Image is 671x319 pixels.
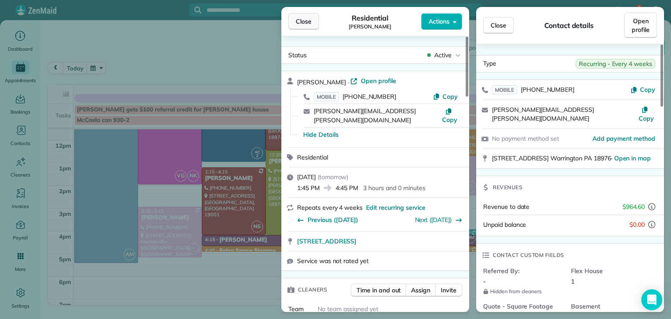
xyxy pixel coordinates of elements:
span: Invite [441,286,457,295]
a: [STREET_ADDRESS] [297,237,464,246]
span: Contact custom fields [493,251,564,260]
span: Recurring - Every 4 weeks [576,59,655,69]
a: Open profile [624,13,657,38]
span: Assign [411,286,430,295]
button: Next ([DATE]) [415,215,463,224]
span: Flex House [571,267,652,275]
span: Actions [429,17,450,26]
span: [PERSON_NAME] [349,23,391,30]
a: MOBILE[PHONE_NUMBER] [314,92,396,101]
span: Revenues [493,183,522,192]
span: 1:45 PM [297,184,320,192]
span: Basement [571,302,652,311]
a: Open profile [350,76,396,85]
span: Status [288,51,307,59]
span: No payment method set [492,135,559,142]
span: [STREET_ADDRESS] Warrington PA 18976 · [492,154,651,162]
span: Time in and out [356,286,401,295]
button: Close [288,13,319,30]
span: - [483,277,486,285]
a: Add payment method [592,134,655,143]
span: Residential [297,153,328,161]
button: Hide Details [303,130,339,139]
span: Type [483,59,496,69]
button: Time in and out [351,284,406,297]
span: [PHONE_NUMBER] [521,86,574,94]
span: Close [296,17,311,26]
span: [STREET_ADDRESS] [297,237,356,246]
span: 4:45 PM [335,184,358,192]
span: $0.00 [629,220,645,229]
span: Residential [352,13,389,23]
a: Open in map [614,154,651,162]
button: Copy [630,85,655,94]
span: MOBILE [314,92,339,101]
span: Quote - Square Footage [483,302,564,311]
button: Copy [442,107,458,124]
span: No team assigned yet [318,305,378,313]
span: MOBILE [492,85,517,94]
span: [PHONE_NUMBER] [342,93,396,101]
span: Close [491,21,506,30]
span: Copy [442,116,457,124]
span: Unpaid balance [483,220,526,229]
span: Copy [639,114,654,122]
span: Hidden from cleaners [483,288,564,295]
span: · [346,79,351,86]
span: [DATE] [297,173,316,181]
span: Revenue to date [483,203,529,211]
span: $964.60 [623,202,645,211]
span: Open profile [361,76,396,85]
span: Referred By: [483,267,564,275]
span: Cleaners [298,285,327,294]
button: Close [483,17,514,34]
a: MOBILE[PHONE_NUMBER] [492,85,574,94]
span: 1 [571,277,574,285]
span: Repeats every 4 weeks [297,204,363,212]
span: Open profile [632,17,650,34]
span: Previous ([DATE]) [308,215,358,224]
button: Copy [637,105,655,123]
span: Team [288,305,304,313]
span: ( tomorrow ) [318,173,349,181]
span: Copy [640,86,655,94]
button: Assign [405,284,436,297]
span: Edit recurring service [366,203,425,212]
a: [PERSON_NAME][EMAIL_ADDRESS][PERSON_NAME][DOMAIN_NAME] [314,107,416,124]
a: Next ([DATE]) [415,216,452,224]
button: Previous ([DATE]) [297,215,358,224]
span: [PERSON_NAME] [297,78,346,86]
span: Active [434,51,452,59]
span: Service was not rated yet [297,257,369,265]
a: [PERSON_NAME][EMAIL_ADDRESS][PERSON_NAME][DOMAIN_NAME] [492,106,594,123]
div: Open Intercom Messenger [641,289,662,310]
span: Contact details [544,20,594,31]
button: Invite [435,284,462,297]
span: Copy [443,93,458,101]
button: Copy [433,92,458,101]
p: 3 hours and 0 minutes [363,184,425,192]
